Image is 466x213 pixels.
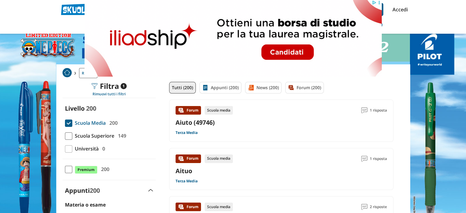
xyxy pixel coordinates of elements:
div: Forum [176,154,201,163]
a: Accedi [392,3,405,16]
img: Commenti lettura [361,156,367,162]
img: Home [63,68,72,77]
label: Livello [65,104,85,112]
label: Appunti [65,186,100,195]
img: News filtro contenuto [248,85,254,91]
img: Apri e chiudi sezione [148,189,153,192]
span: 2 risposte [370,203,387,211]
a: Aituo [176,167,192,175]
a: Tutti (200) [169,82,196,93]
a: Aiuto (49746) [176,118,215,127]
span: 1 [120,83,127,89]
img: Forum contenuto [178,107,184,113]
span: 1 risposta [370,154,387,163]
div: Scuola media [205,106,233,115]
a: Home [63,68,72,78]
a: Appunti (200) [199,82,241,93]
a: Terza Media [176,130,198,135]
span: 1 risposta [370,106,387,115]
span: Scuola Media [72,119,106,127]
div: Rimuovi tutti i filtri [63,92,156,97]
img: Forum contenuto [178,204,184,210]
a: Terza Media [176,179,198,184]
img: Forum contenuto [178,156,184,162]
img: Commenti lettura [361,107,367,113]
label: Materia o esame [65,201,106,208]
a: News (200) [245,82,282,93]
img: Commenti lettura [361,204,367,210]
img: Forum filtro contenuto [288,85,294,91]
img: Appunti filtro contenuto [202,85,208,91]
span: 200 [86,104,96,112]
a: Ricerca [79,68,97,78]
div: Filtra [91,82,127,90]
span: Scuola Superiore [72,132,114,140]
span: 200 [107,119,118,127]
div: Forum [176,203,201,211]
div: Scuola media [205,154,233,163]
a: Forum (200) [285,82,324,93]
span: Premium [75,166,97,174]
img: Filtra filtri mobile [91,83,97,89]
span: 200 [99,165,109,173]
span: 200 [90,186,100,195]
div: Forum [176,106,201,115]
span: 0 [100,145,105,153]
div: Scuola media [205,203,233,211]
span: Università [72,145,99,153]
span: 149 [116,132,126,140]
